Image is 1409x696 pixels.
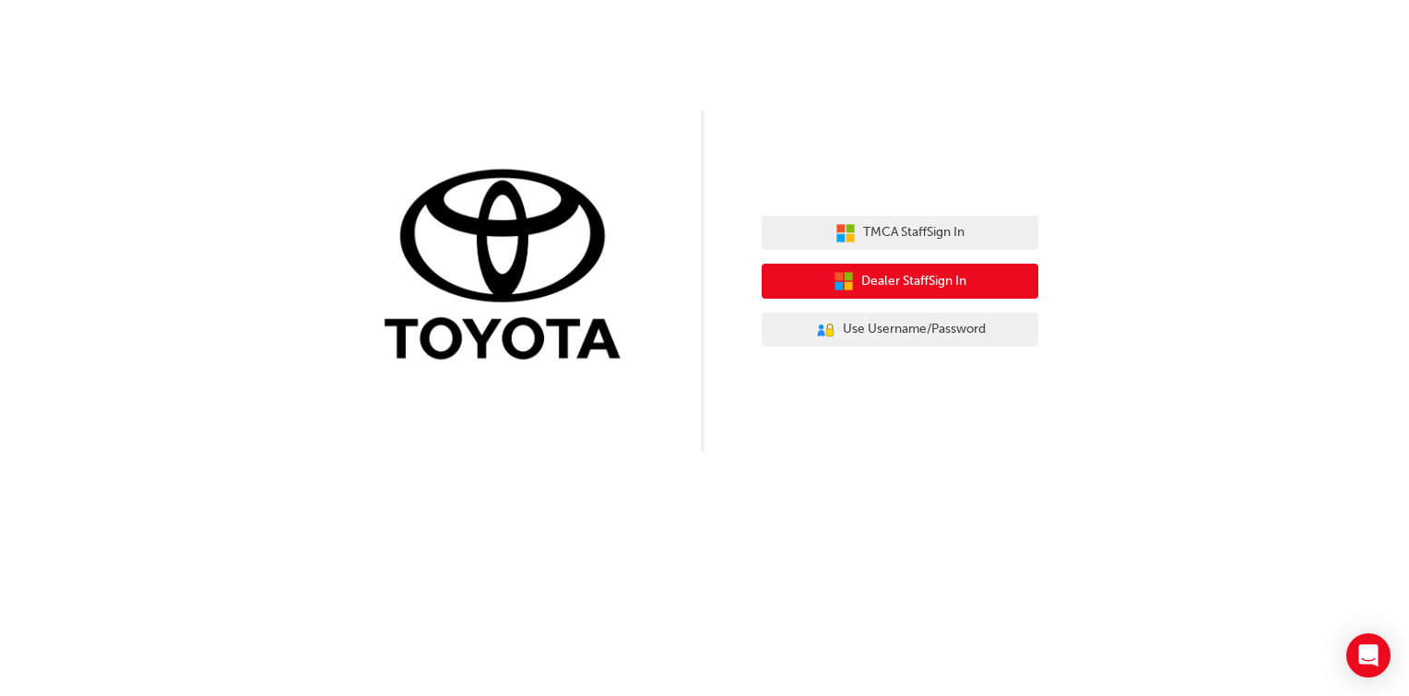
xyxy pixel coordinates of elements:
[863,222,965,243] span: TMCA Staff Sign In
[762,216,1038,251] button: TMCA StaffSign In
[762,264,1038,299] button: Dealer StaffSign In
[1346,633,1391,678] div: Open Intercom Messenger
[762,313,1038,348] button: Use Username/Password
[843,319,986,340] span: Use Username/Password
[861,271,966,292] span: Dealer Staff Sign In
[371,165,647,369] img: Trak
